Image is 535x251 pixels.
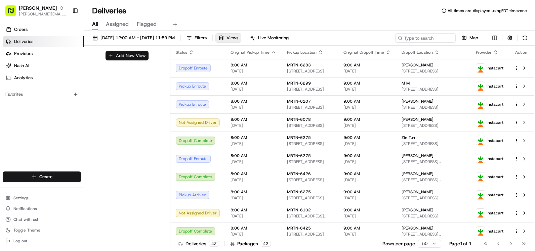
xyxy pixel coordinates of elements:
span: Live Monitoring [258,35,289,41]
span: MRTN-6078 [287,117,311,122]
span: [STREET_ADDRESS] [402,195,465,201]
span: 9:00 AM [343,207,391,213]
span: Zin Tun [402,135,415,140]
span: [PERSON_NAME] [402,207,434,213]
span: [DATE] [343,177,391,183]
div: 💻 [57,98,62,103]
span: 9:00 AM [343,99,391,104]
span: [DATE] [231,159,276,164]
span: 8:00 AM [231,81,276,86]
img: profile_instacart_ahold_partner.png [476,136,485,145]
span: Providers [14,51,33,57]
span: Instacart [487,102,503,107]
span: [PERSON_NAME] [402,189,434,195]
span: [DATE] [231,123,276,128]
span: [STREET_ADDRESS] [287,232,333,237]
span: Flagged [137,20,157,28]
span: [STREET_ADDRESS] [287,177,333,183]
h1: Deliveries [92,5,126,16]
span: [STREET_ADDRESS] [402,123,465,128]
span: Instacart [487,174,503,180]
span: Analytics [14,75,33,81]
div: We're available if you need us! [23,71,85,76]
span: MRTN-6275 [287,189,311,195]
span: Pickup Location [287,50,317,55]
span: Settings [13,195,29,201]
a: Deliveries [3,36,84,47]
span: 8:00 AM [231,62,276,68]
span: 9:00 AM [343,81,391,86]
a: Providers [3,48,84,59]
span: Map [469,35,478,41]
span: 9:00 AM [343,117,391,122]
button: Map [458,33,481,43]
div: Deliveries [178,240,219,247]
div: Favorites [3,89,81,100]
span: [STREET_ADDRESS][PERSON_NAME] [402,159,465,164]
button: [PERSON_NAME][EMAIL_ADDRESS][PERSON_NAME][DOMAIN_NAME] [19,11,67,17]
span: Filters [195,35,207,41]
span: [PERSON_NAME] [402,117,434,122]
span: Deliveries [14,39,33,45]
span: MRTN-6426 [287,171,311,177]
span: [DATE] [343,213,391,219]
span: All times are displayed using EDT timezone [448,8,527,13]
span: [STREET_ADDRESS][PERSON_NAME] [402,177,465,183]
span: Views [227,35,238,41]
span: 8:00 AM [231,99,276,104]
span: 9:00 AM [343,135,391,140]
button: Refresh [520,33,530,43]
img: profile_instacart_ahold_partner.png [476,154,485,163]
span: [STREET_ADDRESS] [287,159,333,164]
button: Notifications [3,204,81,213]
input: Clear [17,43,111,50]
span: 8:00 AM [231,225,276,231]
button: Filters [183,33,210,43]
img: Nash [7,7,20,20]
button: Chat with us! [3,215,81,224]
span: [DATE] 12:00 AM - [DATE] 11:59 PM [100,35,175,41]
span: All [92,20,98,28]
span: [STREET_ADDRESS] [287,87,333,92]
span: Assigned [106,20,129,28]
span: [DATE] [343,159,391,164]
a: Analytics [3,72,84,83]
span: 8:00 AM [231,117,276,122]
span: Instacart [487,84,503,89]
span: Pylon [67,114,81,119]
button: Add New View [106,51,149,60]
span: 8:00 AM [231,207,276,213]
span: Instacart [487,138,503,143]
img: 1736555255976-a54dd68f-1ca7-489b-9aae-adbdc363a1c4 [7,64,19,76]
span: [STREET_ADDRESS] [287,68,333,74]
span: 8:00 AM [231,153,276,158]
span: [STREET_ADDRESS][PERSON_NAME][PERSON_NAME][PERSON_NAME] [402,232,465,237]
span: [DATE] [231,213,276,219]
span: Provider [476,50,492,55]
span: Dropoff Location [402,50,433,55]
div: 42 [209,241,219,247]
button: [PERSON_NAME] [19,5,57,11]
span: Toggle Theme [13,228,40,233]
span: [STREET_ADDRESS] [287,123,333,128]
button: Toggle Theme [3,225,81,235]
span: [DATE] [343,141,391,146]
span: Log out [13,238,27,244]
img: profile_instacart_ahold_partner.png [476,191,485,199]
div: Page 1 of 1 [449,240,472,247]
span: [PERSON_NAME] [402,171,434,177]
span: [STREET_ADDRESS] [402,87,465,92]
input: Type to search [395,33,456,43]
img: profile_instacart_ahold_partner.png [476,82,485,91]
span: [DATE] [343,195,391,201]
span: [STREET_ADDRESS] [287,141,333,146]
span: [STREET_ADDRESS] [402,213,465,219]
button: Start new chat [114,66,122,74]
span: [PERSON_NAME] [402,99,434,104]
span: 9:00 AM [343,62,391,68]
span: [PERSON_NAME] [402,225,434,231]
p: Welcome 👋 [7,27,122,38]
span: [DATE] [231,232,276,237]
span: [DATE] [231,177,276,183]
